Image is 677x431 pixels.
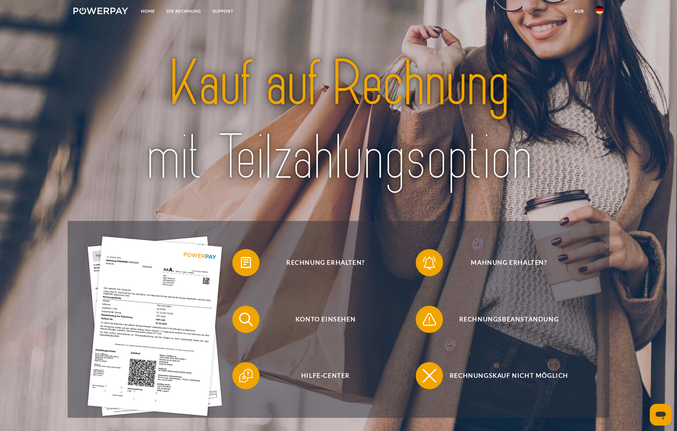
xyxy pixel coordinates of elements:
[421,254,438,271] img: qb_bell.svg
[421,367,438,384] img: qb_close.svg
[73,7,128,14] img: logo-powerpay-white.svg
[100,43,577,199] img: title-powerpay_de.svg
[232,362,409,389] button: Hilfe-Center
[242,306,409,333] span: Konto einsehen
[237,254,254,271] img: qb_bill.svg
[232,306,409,333] button: Konto einsehen
[595,6,604,14] img: de
[135,5,161,17] a: Home
[426,362,592,389] span: Rechnungskauf nicht möglich
[569,5,590,17] a: agb
[207,5,239,17] a: SUPPORT
[237,367,254,384] img: qb_help.svg
[416,249,592,276] button: Mahnung erhalten?
[650,404,672,426] iframe: Schaltfläche zum Öffnen des Messaging-Fensters
[416,362,592,389] button: Rechnungskauf nicht möglich
[237,311,254,328] img: qb_search.svg
[426,306,592,333] span: Rechnungsbeanstandung
[232,249,409,276] button: Rechnung erhalten?
[416,306,592,333] button: Rechnungsbeanstandung
[88,236,222,416] img: single_invoice_powerpay_de.jpg
[421,311,438,328] img: qb_warning.svg
[426,249,592,276] span: Mahnung erhalten?
[242,249,409,276] span: Rechnung erhalten?
[242,362,409,389] span: Hilfe-Center
[161,5,207,17] a: DIE RECHNUNG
